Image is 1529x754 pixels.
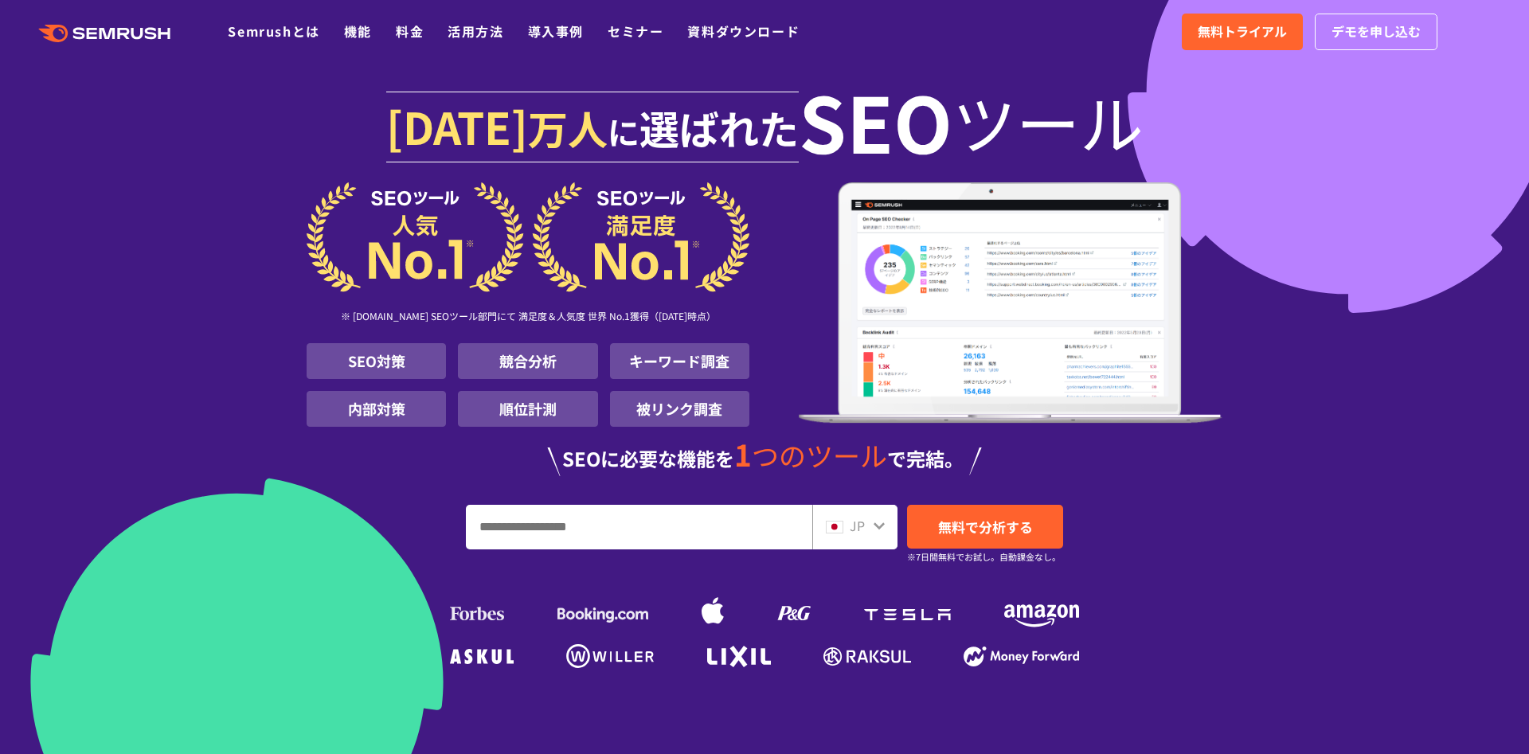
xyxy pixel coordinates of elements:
span: で完結。 [887,444,964,472]
li: 競合分析 [458,343,597,379]
span: デモを申し込む [1332,21,1421,42]
a: 活用方法 [448,21,503,41]
li: 順位計測 [458,391,597,427]
li: 内部対策 [307,391,446,427]
a: セミナー [608,21,663,41]
small: ※7日間無料でお試し。自動課金なし。 [907,549,1061,565]
div: SEOに必要な機能を [307,440,1222,476]
span: 無料で分析する [938,517,1033,537]
span: 無料トライアル [1198,21,1287,42]
input: URL、キーワードを入力してください [467,506,811,549]
span: [DATE] [386,94,528,158]
span: SEO [799,89,952,153]
span: に [608,108,639,154]
li: 被リンク調査 [610,391,749,427]
li: SEO対策 [307,343,446,379]
a: 料金 [396,21,424,41]
span: ツール [952,89,1144,153]
span: 万人 [528,99,608,156]
a: 資料ダウンロード [687,21,800,41]
div: ※ [DOMAIN_NAME] SEOツール部門にて 満足度＆人気度 世界 No.1獲得（[DATE]時点） [307,292,749,343]
span: 選ばれた [639,99,799,156]
li: キーワード調査 [610,343,749,379]
span: JP [850,516,865,535]
a: 導入事例 [528,21,584,41]
a: 機能 [344,21,372,41]
a: デモを申し込む [1315,14,1437,50]
a: 無料トライアル [1182,14,1303,50]
a: 無料で分析する [907,505,1063,549]
span: 1 [734,432,752,475]
span: つのツール [752,436,887,475]
a: Semrushとは [228,21,319,41]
